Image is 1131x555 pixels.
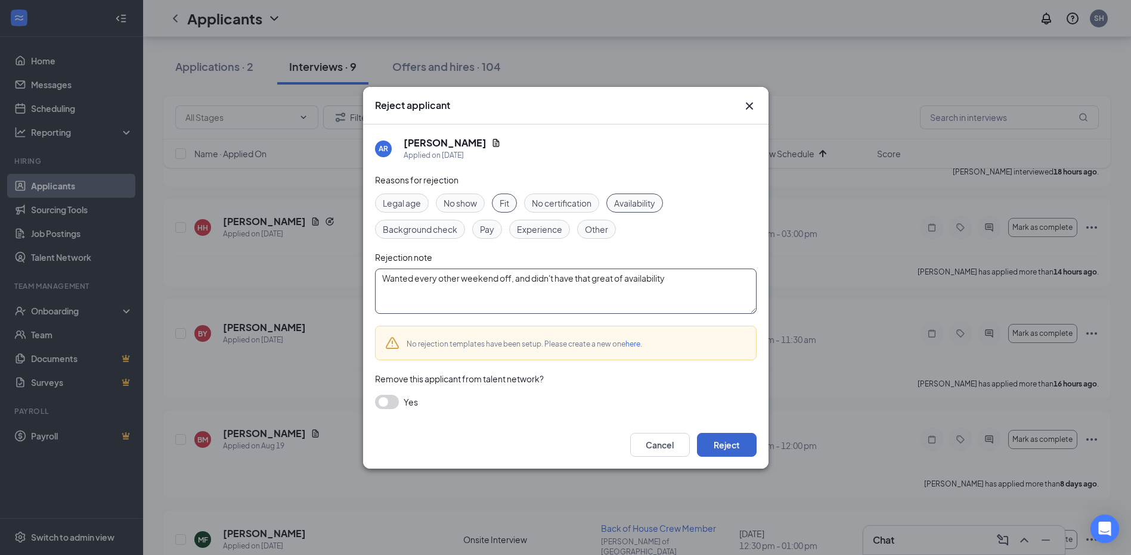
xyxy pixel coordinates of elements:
[697,433,757,457] button: Reject
[404,136,487,149] h5: [PERSON_NAME]
[491,138,501,148] svg: Document
[404,149,501,161] div: Applied on [DATE]
[480,223,494,236] span: Pay
[585,223,608,236] span: Other
[407,339,642,348] span: No rejection templates have been setup. Please create a new one .
[375,373,544,384] span: Remove this applicant from talent network?
[375,174,458,185] span: Reasons for rejection
[500,197,509,210] span: Fit
[383,223,457,236] span: Background check
[625,339,640,348] a: here
[379,144,388,154] div: AR
[742,99,757,113] button: Close
[1090,515,1119,543] div: Open Intercom Messenger
[532,197,591,210] span: No certification
[375,99,450,112] h3: Reject applicant
[742,99,757,113] svg: Cross
[517,223,562,236] span: Experience
[375,269,757,314] textarea: Wanted every other weekend off, and didn't have that great of availability
[404,395,418,409] span: Yes
[385,336,399,350] svg: Warning
[614,197,655,210] span: Availability
[375,252,432,263] span: Rejection note
[630,433,690,457] button: Cancel
[444,197,477,210] span: No show
[383,197,421,210] span: Legal age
